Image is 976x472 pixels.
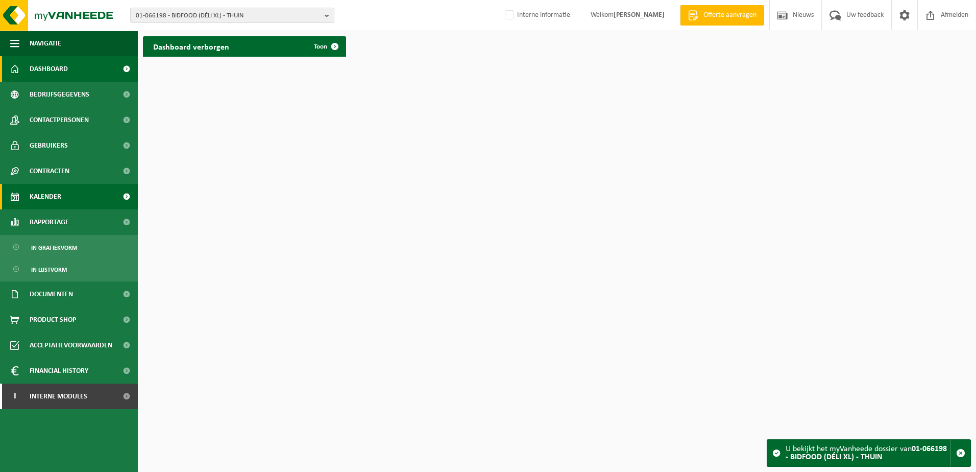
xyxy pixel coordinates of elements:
label: Interne informatie [503,8,570,23]
span: Contactpersonen [30,107,89,133]
span: In lijstvorm [31,260,67,279]
div: U bekijkt het myVanheede dossier van [786,440,950,466]
span: Bedrijfsgegevens [30,82,89,107]
span: Documenten [30,281,73,307]
span: Offerte aanvragen [701,10,759,20]
span: Interne modules [30,384,87,409]
span: Dashboard [30,56,68,82]
a: In grafiekvorm [3,238,135,257]
span: Product Shop [30,307,76,333]
a: In lijstvorm [3,259,135,279]
h2: Dashboard verborgen [143,36,239,56]
strong: [PERSON_NAME] [614,11,665,19]
span: Toon [314,43,327,50]
span: Navigatie [30,31,61,56]
a: Offerte aanvragen [680,5,764,26]
span: Rapportage [30,209,69,235]
span: 01-066198 - BIDFOOD (DÉLI XL) - THUIN [136,8,321,23]
span: I [10,384,19,409]
span: Contracten [30,158,69,184]
button: 01-066198 - BIDFOOD (DÉLI XL) - THUIN [130,8,334,23]
span: In grafiekvorm [31,238,77,257]
span: Kalender [30,184,61,209]
a: Toon [306,36,345,57]
span: Acceptatievoorwaarden [30,333,112,358]
span: Gebruikers [30,133,68,158]
strong: 01-066198 - BIDFOOD (DÉLI XL) - THUIN [786,445,947,461]
span: Financial History [30,358,88,384]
